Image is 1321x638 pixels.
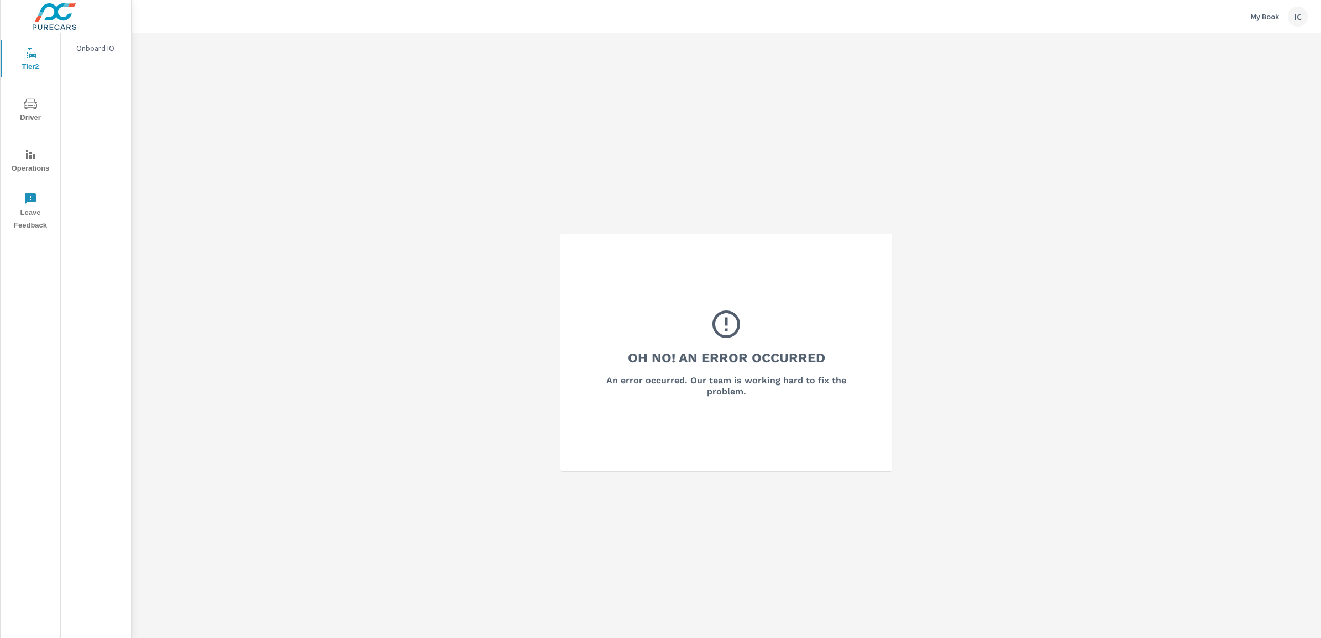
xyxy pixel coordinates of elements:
span: Operations [4,148,57,175]
span: Leave Feedback [4,192,57,232]
h6: An error occurred. Our team is working hard to fix the problem. [590,375,862,397]
span: Driver [4,97,57,124]
p: Onboard IO [76,43,122,54]
div: IC [1288,7,1308,27]
span: Tier2 [4,46,57,73]
div: nav menu [1,33,60,236]
p: My Book [1251,12,1279,22]
div: Onboard IO [61,40,131,56]
h3: Oh No! An Error Occurred [628,349,825,367]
